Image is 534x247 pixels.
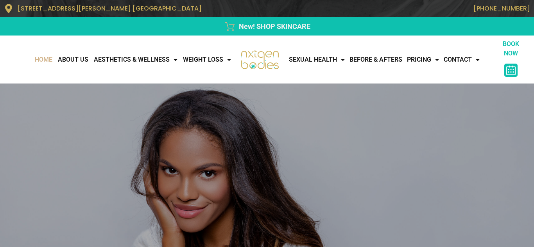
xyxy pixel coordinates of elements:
[180,52,234,68] a: WEIGHT LOSS
[4,21,530,32] a: New! SHOP SKINCARE
[347,52,405,68] a: Before & Afters
[287,52,347,68] a: Sexual Health
[287,52,495,68] nav: Menu
[18,4,202,13] span: [STREET_ADDRESS][PERSON_NAME] [GEOGRAPHIC_DATA]
[441,52,482,68] a: CONTACT
[405,52,441,68] a: Pricing
[271,5,530,12] p: [PHONE_NUMBER]
[32,52,55,68] a: Home
[91,52,180,68] a: AESTHETICS & WELLNESS
[55,52,91,68] a: About Us
[237,21,310,32] span: New! SHOP SKINCARE
[4,52,234,68] nav: Menu
[495,39,526,58] p: BOOK NOW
